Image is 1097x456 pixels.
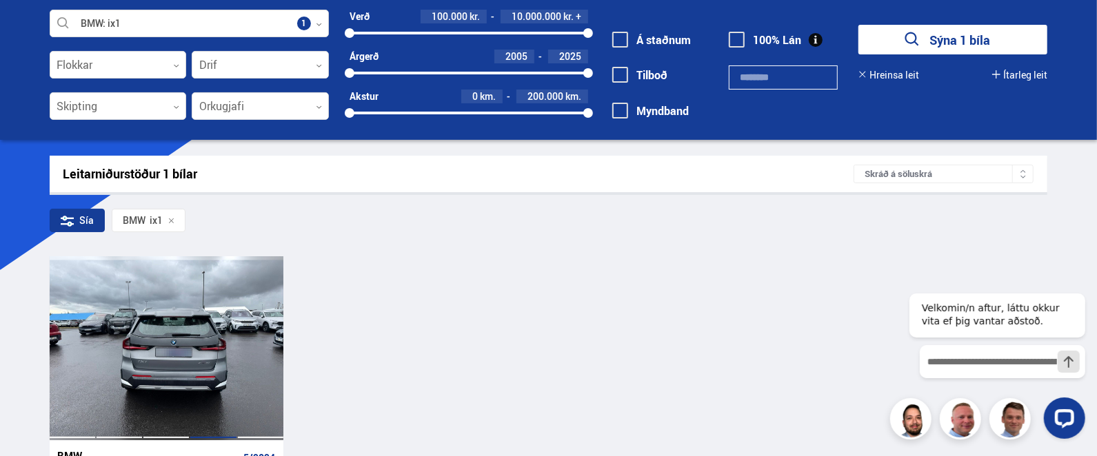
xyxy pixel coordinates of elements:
[350,51,379,62] div: Árgerð
[432,10,467,23] span: 100.000
[559,50,581,63] span: 2025
[472,90,478,103] span: 0
[123,215,145,226] div: BMW
[612,34,691,46] label: Á staðnum
[470,11,480,22] span: kr.
[612,69,667,81] label: Tilboð
[892,400,934,442] img: nhp88E3Fdnt1Opn2.png
[480,91,496,102] span: km.
[854,165,1034,183] div: Skráð á söluskrá
[898,269,1091,450] iframe: LiveChat chat widget
[565,91,581,102] span: km.
[563,11,574,22] span: kr.
[729,34,801,46] label: 100% Lán
[123,215,163,226] span: ix1
[858,70,919,81] button: Hreinsa leit
[576,11,581,22] span: +
[527,90,563,103] span: 200.000
[512,10,561,23] span: 10.000.000
[612,105,689,117] label: Myndband
[505,50,527,63] span: 2005
[858,25,1047,54] button: Sýna 1 bíla
[350,91,379,102] div: Akstur
[50,209,105,232] div: Sía
[992,70,1047,81] button: Ítarleg leit
[63,167,854,181] div: Leitarniðurstöður 1 bílar
[350,11,370,22] div: Verð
